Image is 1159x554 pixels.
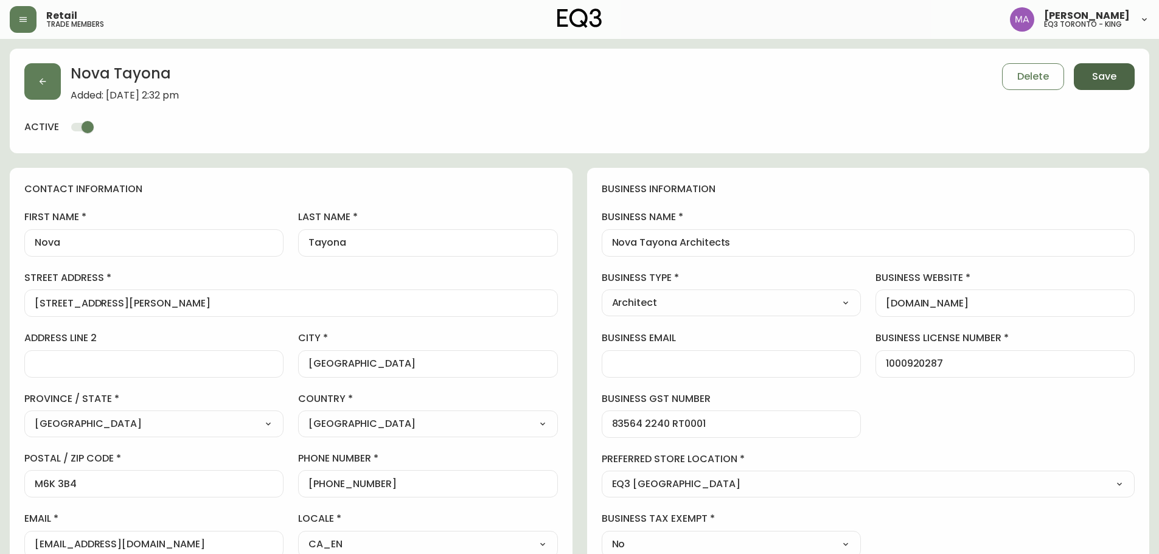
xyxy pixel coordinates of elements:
label: preferred store location [602,452,1135,466]
label: address line 2 [24,331,284,345]
h4: active [24,120,59,134]
h4: contact information [24,182,558,196]
label: first name [24,210,284,224]
label: city [298,331,557,345]
h4: business information [602,182,1135,196]
label: phone number [298,452,557,465]
h5: eq3 toronto - king [1044,21,1122,28]
button: Save [1074,63,1135,90]
label: business name [602,210,1135,224]
label: business email [602,331,861,345]
button: Delete [1002,63,1064,90]
label: business website [875,271,1135,285]
label: country [298,392,557,406]
span: Retail [46,11,77,21]
label: province / state [24,392,284,406]
h5: trade members [46,21,104,28]
label: business license number [875,331,1135,345]
h2: Nova Tayona [71,63,179,90]
label: last name [298,210,557,224]
label: email [24,512,284,525]
label: locale [298,512,557,525]
label: street address [24,271,558,285]
span: Delete [1017,70,1049,83]
span: Added: [DATE] 2:32 pm [71,90,179,101]
input: https://www.designshop.com [886,297,1124,309]
img: 4f0989f25cbf85e7eb2537583095d61e [1010,7,1034,32]
label: business type [602,271,861,285]
img: logo [557,9,602,28]
label: postal / zip code [24,452,284,465]
label: business tax exempt [602,512,861,525]
span: Save [1092,70,1116,83]
label: business gst number [602,392,861,406]
span: [PERSON_NAME] [1044,11,1130,21]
